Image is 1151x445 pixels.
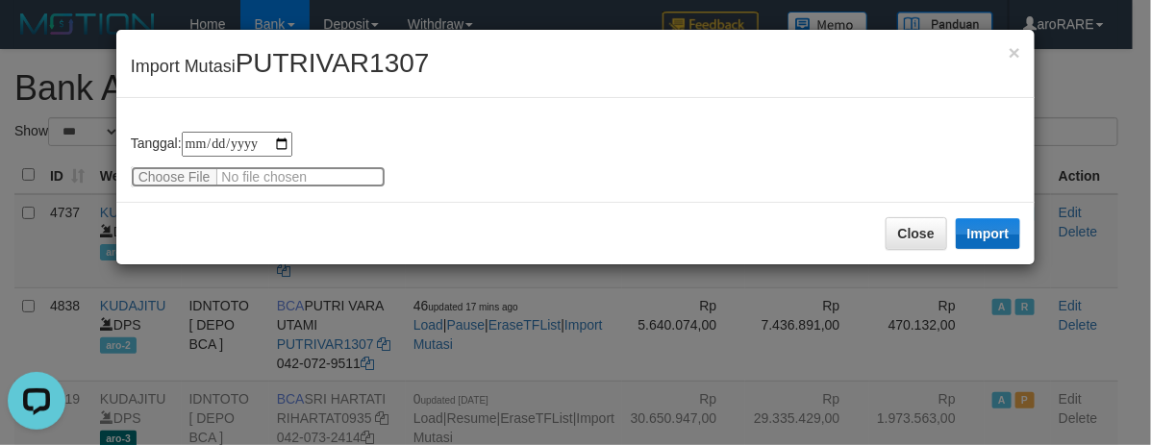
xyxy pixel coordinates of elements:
button: Close [886,217,947,250]
button: Close [1009,42,1020,62]
span: × [1009,41,1020,63]
button: Import [956,218,1021,249]
span: Import Mutasi [131,57,430,76]
button: Open LiveChat chat widget [8,8,65,65]
div: Tanggal: [131,132,1021,187]
span: PUTRIVAR1307 [236,48,430,78]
